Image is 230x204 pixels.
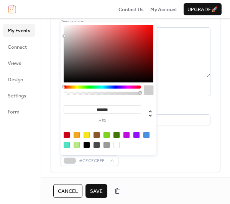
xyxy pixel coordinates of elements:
[85,184,107,198] button: Save
[103,142,110,148] div: #9B9B9B
[118,5,144,13] a: Contact Us
[118,6,144,13] span: Contact Us
[79,157,106,165] span: #CECECEFF
[8,43,27,51] span: Connect
[8,27,30,35] span: My Events
[64,142,70,148] div: #50E3C2
[3,89,35,102] a: Settings
[150,6,177,13] span: My Account
[150,5,177,13] a: My Account
[64,132,70,138] div: #D0021B
[3,105,35,118] a: Form
[3,57,35,69] a: Views
[3,73,35,86] a: Design
[8,108,20,116] span: Form
[113,142,120,148] div: #FFFFFF
[74,132,80,138] div: #F5A623
[94,132,100,138] div: #8B572A
[143,132,149,138] div: #4A90E2
[64,119,141,123] label: hex
[103,132,110,138] div: #7ED321
[94,142,100,148] div: #4A4A4A
[8,76,23,84] span: Design
[90,188,103,195] span: Save
[184,3,222,15] button: Upgrade🚀
[84,142,90,148] div: #000000
[58,188,78,195] span: Cancel
[113,132,120,138] div: #417505
[8,92,26,100] span: Settings
[3,41,35,53] a: Connect
[187,6,218,13] span: Upgrade 🚀
[3,24,35,36] a: My Events
[123,132,130,138] div: #BD10E0
[53,184,82,198] button: Cancel
[74,142,80,148] div: #B8E986
[8,5,16,13] img: logo
[84,132,90,138] div: #F8E71C
[133,132,140,138] div: #9013FE
[8,59,21,67] span: Views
